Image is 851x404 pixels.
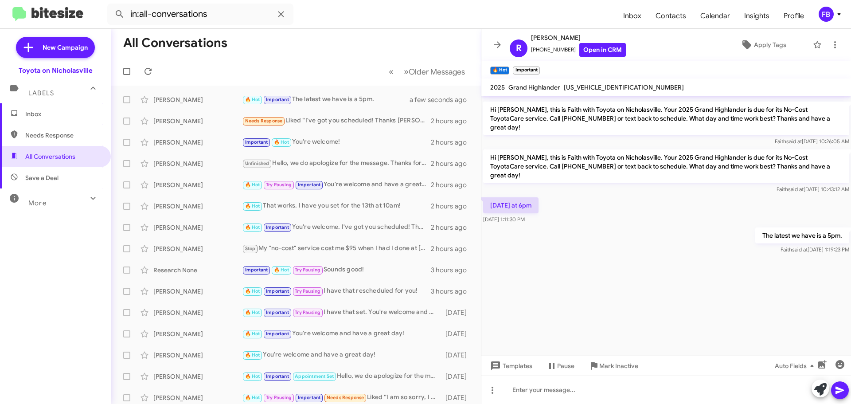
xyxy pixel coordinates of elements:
div: The latest we have is a 5pm. [242,94,421,105]
span: Important [266,97,289,102]
span: Appointment Set [295,373,334,379]
div: [PERSON_NAME] [153,117,242,126]
div: [PERSON_NAME] [153,180,242,189]
button: FB [811,7,841,22]
span: 🔥 Hot [245,288,260,294]
a: Insights [737,3,777,29]
span: Stop [245,246,256,251]
span: Mark Inactive [599,358,638,374]
span: said at [792,246,808,253]
span: » [404,66,409,77]
div: You're welcome and have a great day! [242,329,441,339]
input: Search [107,4,293,25]
span: Inbox [25,110,101,118]
span: Needs Response [327,395,364,400]
a: Profile [777,3,811,29]
div: [PERSON_NAME] [153,159,242,168]
a: New Campaign [16,37,95,58]
span: R [516,41,522,55]
span: 🔥 Hot [245,373,260,379]
span: Grand Highlander [508,83,560,91]
button: Previous [383,63,399,81]
div: [DATE] [441,351,474,360]
div: 2 hours ago [431,244,474,253]
div: My "no-cost" service cost me $95 when I had I done at [GEOGRAPHIC_DATA] [DATE]. Please stop sendi... [242,243,431,254]
span: [US_VEHICLE_IDENTIFICATION_NUMBER] [564,83,684,91]
div: I have that rescheduled for you! [242,286,431,296]
div: [DATE] [441,329,474,338]
div: [DATE] [441,308,474,317]
span: Important [245,267,268,273]
span: said at [786,138,802,145]
div: 2 hours ago [431,223,474,232]
div: Hello, we do apologize for the message. Thanks for letting us know, we will update our records! H... [242,158,431,169]
button: Mark Inactive [582,358,645,374]
div: [PERSON_NAME] [153,351,242,360]
a: Calendar [693,3,737,29]
div: [PERSON_NAME] [153,287,242,296]
span: Try Pausing [295,288,320,294]
button: Apply Tags [718,37,808,53]
span: Unfinished [245,161,269,166]
div: Liked “I am so sorry, I didn't not realize you were on my list. I will update our records!” [242,392,441,403]
span: 🔥 Hot [245,310,260,315]
div: [PERSON_NAME] [153,95,242,104]
div: [DATE] [441,393,474,402]
div: [PERSON_NAME] [153,329,242,338]
div: I have that set. You're welcome and have a great day! [242,307,441,318]
span: Faith [DATE] 10:43:12 AM [777,186,849,192]
a: Contacts [648,3,693,29]
p: The latest we have is a 5pm. [755,227,849,243]
button: Pause [539,358,582,374]
div: You're welcome and have a great day! [242,180,431,190]
span: 🔥 Hot [245,224,260,230]
p: Hi [PERSON_NAME], this is Faith with Toyota on Nicholasville. Your 2025 Grand Highlander is due f... [483,102,849,135]
span: 🔥 Hot [245,331,260,337]
span: Important [266,224,289,230]
span: Try Pausing [266,182,292,188]
div: Hello, we do apologize for the message. Thanks for letting us know, we will update our records! H... [242,371,441,381]
span: Try Pausing [295,267,320,273]
div: [PERSON_NAME] [153,202,242,211]
div: 2 hours ago [431,202,474,211]
div: Liked “I've got you scheduled! Thanks [PERSON_NAME], have a great day!” [242,116,431,126]
span: Needs Response [25,131,101,140]
button: Auto Fields [768,358,824,374]
div: You're welcome and have a great day! [242,350,441,360]
span: 🔥 Hot [245,352,260,358]
span: Important [266,331,289,337]
div: a few seconds ago [421,95,474,104]
div: Toyota on Nicholasville [19,66,93,75]
div: 2 hours ago [431,159,474,168]
span: Pause [557,358,574,374]
div: [PERSON_NAME] [153,372,242,381]
span: Try Pausing [295,310,320,315]
span: Templates [488,358,532,374]
a: Open in CRM [579,43,626,57]
a: Inbox [616,3,648,29]
span: Important [266,310,289,315]
span: Important [298,182,321,188]
div: [PERSON_NAME] [153,138,242,147]
span: [PHONE_NUMBER] [531,43,626,57]
span: Save a Deal [25,173,59,182]
div: 3 hours ago [431,287,474,296]
span: Important [266,373,289,379]
span: 🔥 Hot [245,203,260,209]
p: [DATE] at 6pm [483,197,539,213]
span: 2025 [490,83,505,91]
span: New Campaign [43,43,88,52]
div: [PERSON_NAME] [153,223,242,232]
small: 🔥 Hot [490,67,509,75]
span: [DATE] 1:11:30 PM [483,216,525,223]
div: Research None [153,266,242,275]
small: Important [513,67,539,75]
span: Labels [28,89,54,97]
span: Older Messages [409,67,465,77]
span: Important [245,139,268,145]
span: « [389,66,394,77]
span: 🔥 Hot [245,395,260,400]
